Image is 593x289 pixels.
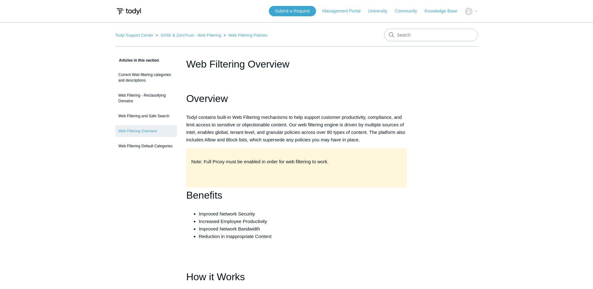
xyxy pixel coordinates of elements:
[368,8,393,14] a: University
[269,6,316,16] a: Submit a Request
[115,110,177,122] a: Web Filtering and Safe Search
[115,6,142,17] img: Todyl Support Center Help Center home page
[186,91,407,107] h1: Overview
[199,233,407,240] li: Reduction in Inappropriate Content
[115,33,155,38] li: Todyl Support Center
[425,8,464,14] a: Knowledge Base
[229,33,268,38] a: Web Filtering Policies
[199,218,407,225] li: Increased Employee Productivity
[322,8,367,14] a: Management Portal
[186,114,407,144] p: Todyl contains built-in Web Filtering mechanisms to help support customer productivity, complianc...
[199,225,407,233] li: Improved Network Bandwidth
[186,269,407,285] h1: How it Works
[199,210,407,218] li: Improved Network Security
[384,29,478,41] input: Search
[115,58,159,63] span: Articles in this section
[115,140,177,152] a: Web Filtering Default Categories
[186,57,407,72] h1: Web Filtering Overview
[222,33,267,38] li: Web Filtering Policies
[115,125,177,137] a: Web Filtering Overview
[186,187,407,203] h1: Benefits
[115,69,177,86] a: Current Web filtering categories and descriptions
[160,33,221,38] a: SASE & ZeroTrust - Web Filtering
[191,158,402,165] p: Note: Full Proxy must be enabled in order for web filtering to work.
[115,89,177,107] a: Web Filtering - Reclassifying Domains
[115,33,153,38] a: Todyl Support Center
[395,8,423,14] a: Community
[154,33,222,38] li: SASE & ZeroTrust - Web Filtering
